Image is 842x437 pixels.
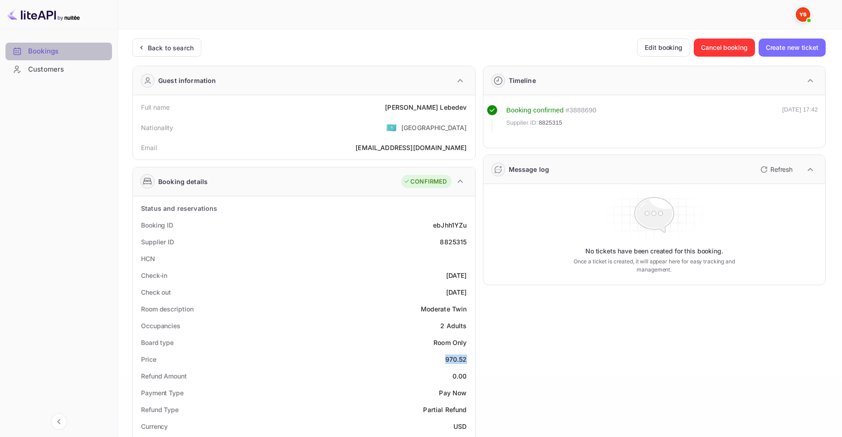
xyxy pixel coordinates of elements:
[445,354,467,364] div: 970.52
[386,119,397,136] span: United States
[637,39,690,57] button: Edit booking
[539,118,562,127] span: 8825315
[141,271,167,280] div: Check-in
[433,220,467,230] div: ebJhh1YZu
[141,304,193,314] div: Room description
[141,237,174,247] div: Supplier ID
[755,162,796,177] button: Refresh
[421,304,467,314] div: Moderate Twin
[141,371,187,381] div: Refund Amount
[141,388,184,398] div: Payment Type
[453,371,467,381] div: 0.00
[5,61,112,78] a: Customers
[141,123,174,132] div: Nationality
[453,422,467,431] div: USD
[355,143,467,152] div: [EMAIL_ADDRESS][DOMAIN_NAME]
[141,220,173,230] div: Booking ID
[439,388,467,398] div: Pay Now
[509,76,536,85] div: Timeline
[433,338,467,347] div: Room Only
[401,123,467,132] div: [GEOGRAPHIC_DATA]
[5,43,112,60] div: Bookings
[565,105,596,116] div: # 3888690
[759,39,826,57] button: Create new ticket
[440,321,467,330] div: 2 Adults
[694,39,755,57] button: Cancel booking
[141,422,168,431] div: Currency
[148,43,194,53] div: Back to search
[423,405,467,414] div: Partial Refund
[141,254,155,263] div: HCN
[506,118,538,127] span: Supplier ID:
[506,105,564,116] div: Booking confirmed
[141,321,180,330] div: Occupancies
[782,105,818,131] div: [DATE] 17:42
[446,271,467,280] div: [DATE]
[28,64,107,75] div: Customers
[158,177,208,186] div: Booking details
[141,405,179,414] div: Refund Type
[446,287,467,297] div: [DATE]
[385,102,467,112] div: [PERSON_NAME] Lebedev
[440,237,467,247] div: 8825315
[51,413,67,430] button: Collapse navigation
[770,165,793,174] p: Refresh
[141,143,157,152] div: Email
[796,7,810,22] img: Yandex Support
[158,76,216,85] div: Guest information
[141,354,156,364] div: Price
[28,46,107,57] div: Bookings
[404,177,447,186] div: CONFIRMED
[585,247,723,256] p: No tickets have been created for this booking.
[562,257,746,274] p: Once a ticket is created, it will appear here for easy tracking and management.
[5,43,112,59] a: Bookings
[141,204,217,213] div: Status and reservations
[141,102,170,112] div: Full name
[5,61,112,78] div: Customers
[141,287,171,297] div: Check out
[509,165,550,174] div: Message log
[7,7,80,22] img: LiteAPI logo
[141,338,174,347] div: Board type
